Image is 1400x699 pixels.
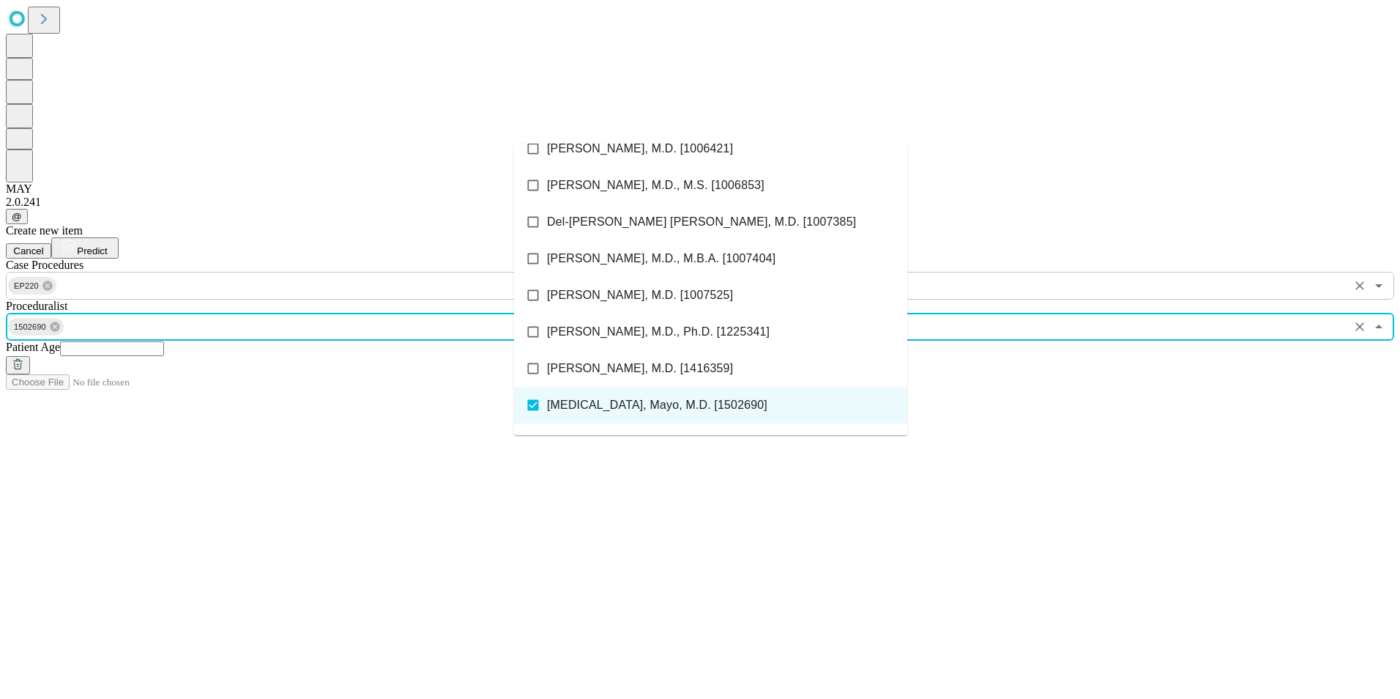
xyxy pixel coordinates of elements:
[1349,317,1370,337] button: Clear
[547,140,733,158] span: [PERSON_NAME], M.D. [1006421]
[1349,275,1370,296] button: Clear
[1369,275,1389,296] button: Open
[547,250,775,267] span: [PERSON_NAME], M.D., M.B.A. [1007404]
[8,319,52,336] span: 1502690
[547,177,764,194] span: [PERSON_NAME], M.D., M.S. [1006853]
[6,209,28,224] button: @
[8,278,45,295] span: EP220
[77,245,107,256] span: Predict
[13,245,44,256] span: Cancel
[547,360,733,377] span: [PERSON_NAME], M.D. [1416359]
[6,300,67,312] span: Proceduralist
[6,341,60,353] span: Patient Age
[6,243,51,259] button: Cancel
[6,196,1394,209] div: 2.0.241
[6,182,1394,196] div: MAY
[547,433,733,451] span: [PERSON_NAME], M.D. [1677224]
[12,211,22,222] span: @
[547,323,770,341] span: [PERSON_NAME], M.D., Ph.D. [1225341]
[547,396,767,414] span: [MEDICAL_DATA], Mayo, M.D. [1502690]
[8,318,64,336] div: 1502690
[547,213,856,231] span: Del-[PERSON_NAME] [PERSON_NAME], M.D. [1007385]
[547,286,733,304] span: [PERSON_NAME], M.D. [1007525]
[1369,317,1389,337] button: Close
[51,237,119,259] button: Predict
[8,277,56,295] div: EP220
[6,259,83,271] span: Scheduled Procedure
[6,224,83,237] span: Create new item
